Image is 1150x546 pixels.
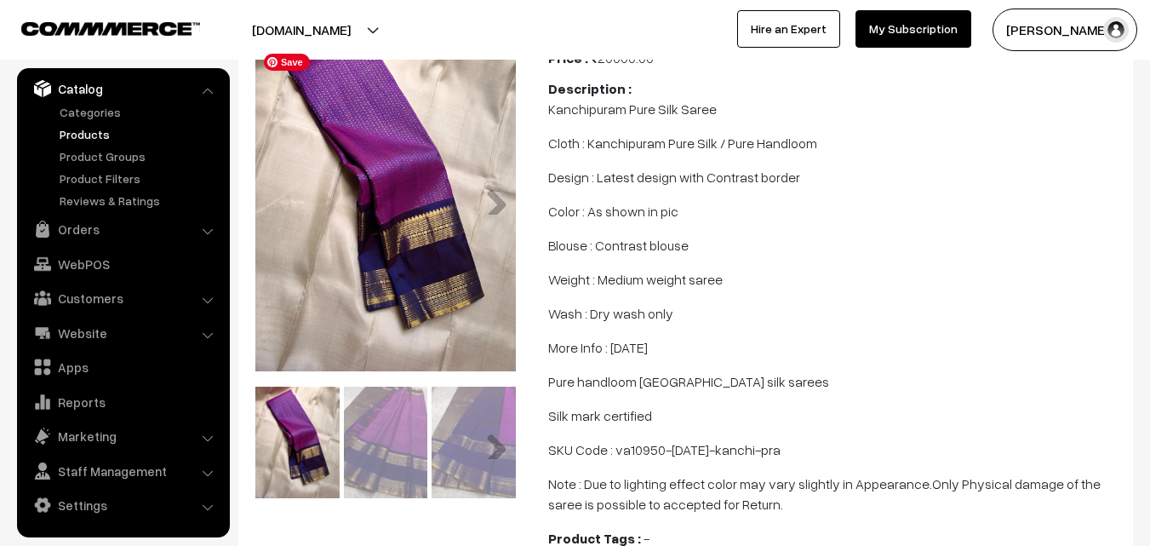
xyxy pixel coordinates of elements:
[55,192,224,210] a: Reviews & Ratings
[473,181,507,215] a: Next
[993,9,1137,51] button: [PERSON_NAME]
[548,405,1123,426] p: Silk mark certified
[21,490,224,520] a: Settings
[1103,17,1129,43] img: user
[855,10,971,48] a: My Subscription
[473,425,507,459] a: Next
[255,24,516,371] img: 17524715681098kanchipuram-saree-va10950-jul.jpeg
[548,269,1123,290] p: Weight : Medium weight saree
[432,387,516,499] img: 17524715696341kanchipuram-saree-va10950-jul-2.jpeg
[55,103,224,121] a: Categories
[548,235,1123,256] p: Blouse : Contrast blouse
[255,387,340,499] img: 17524715681098kanchipuram-saree-va10950-jul.jpeg
[21,352,224,382] a: Apps
[192,9,410,51] button: [DOMAIN_NAME]
[516,24,776,371] img: 17524715682972kanchipuram-saree-va10950-jul-1.jpeg
[21,214,224,244] a: Orders
[55,125,224,143] a: Products
[548,337,1123,358] p: More Info : [DATE]
[55,170,224,187] a: Product Filters
[548,201,1123,221] p: Color : As shown in pic
[548,474,1123,514] p: Note : Due to lighting effect color may vary slightly in Appearance.Only Physical damage of the s...
[548,303,1123,324] p: Wash : Dry wash only
[264,54,310,71] span: Save
[21,456,224,486] a: Staff Management
[21,318,224,348] a: Website
[21,73,224,104] a: Catalog
[21,421,224,451] a: Marketing
[21,387,224,417] a: Reports
[21,249,224,279] a: WebPOS
[21,17,170,37] a: COMMMERCE
[548,371,1123,392] p: Pure handloom [GEOGRAPHIC_DATA] silk sarees
[548,440,1123,460] p: SKU Code : va10950-[DATE]-kanchi-pra
[548,167,1123,187] p: Design : Latest design with Contrast border
[21,283,224,313] a: Customers
[344,387,428,499] img: 17524715682972kanchipuram-saree-va10950-jul-1.jpeg
[737,10,840,48] a: Hire an Expert
[55,147,224,165] a: Product Groups
[548,49,588,66] b: Price :
[548,99,1123,119] p: Kanchipuram Pure Silk Saree
[548,133,1123,153] p: Cloth : Kanchipuram Pure Silk / Pure Handloom
[21,22,200,35] img: COMMMERCE
[548,80,632,97] b: Description :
